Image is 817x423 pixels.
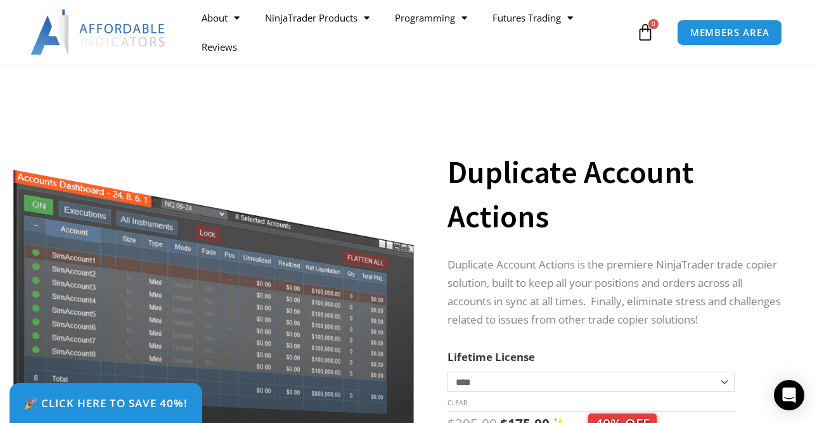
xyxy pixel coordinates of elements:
[10,383,202,423] a: 🎉 Click Here to save 40%!
[24,398,188,408] span: 🎉 Click Here to save 40%!
[189,32,250,61] a: Reviews
[648,19,659,29] span: 0
[252,3,382,32] a: NinjaTrader Products
[30,9,167,55] img: LogoAI | Affordable Indicators – NinjaTrader
[447,150,785,239] h1: Duplicate Account Actions
[617,14,673,51] a: 0
[690,28,769,37] span: MEMBERS AREA
[447,350,535,364] label: Lifetime License
[189,3,252,32] a: About
[382,3,480,32] a: Programming
[189,3,633,61] nav: Menu
[447,256,785,329] p: Duplicate Account Actions is the premiere NinjaTrader trade copier solution, built to keep all yo...
[677,20,783,46] a: MEMBERS AREA
[480,3,586,32] a: Futures Trading
[774,380,804,410] div: Open Intercom Messenger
